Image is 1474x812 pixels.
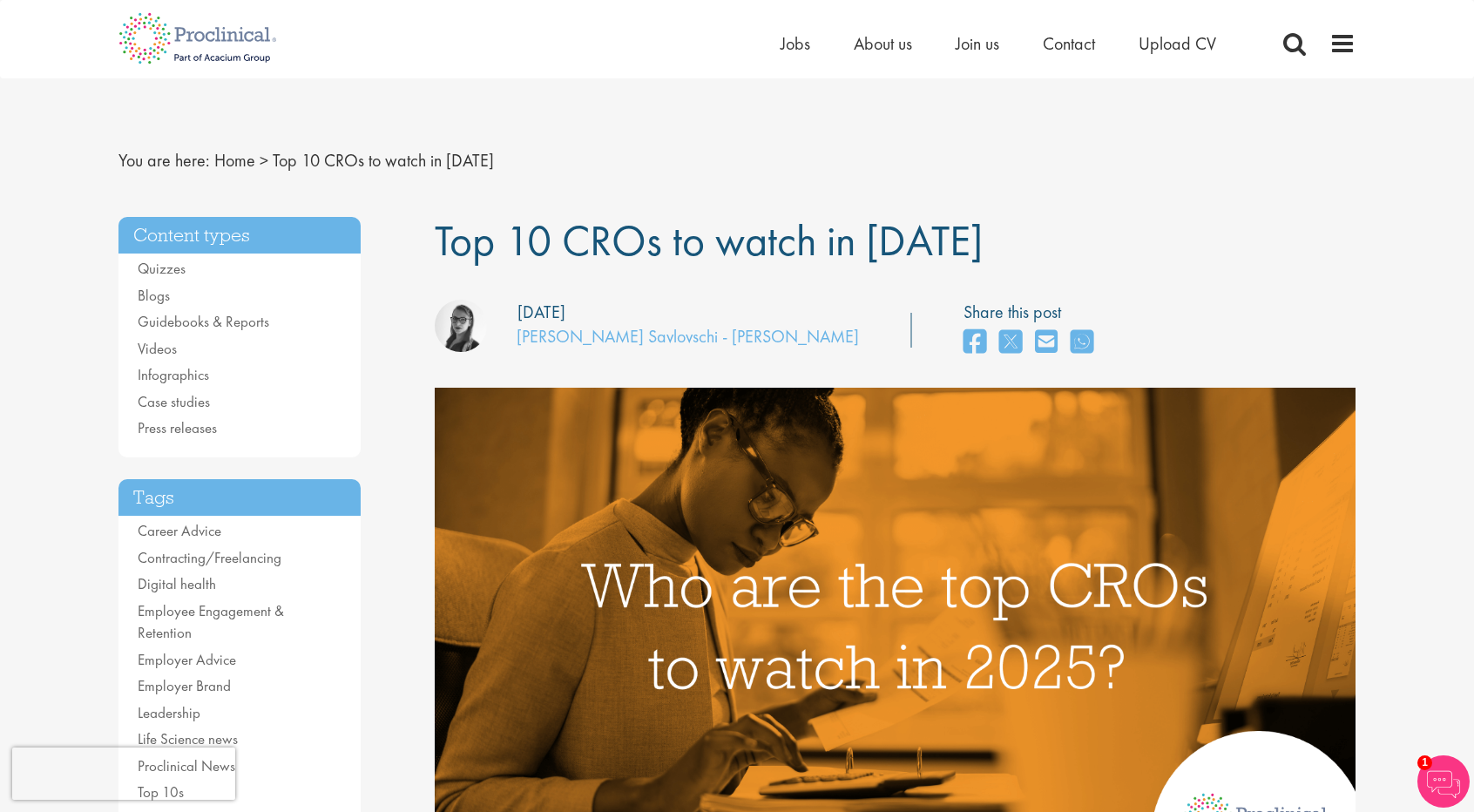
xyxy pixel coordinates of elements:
a: Case studies [138,392,210,411]
a: Contracting/Freelancing [138,548,281,567]
div: [DATE] [517,300,565,325]
a: Life Science news [138,729,238,748]
span: > [260,149,268,172]
a: Videos [138,339,177,358]
a: Digital health [138,574,216,593]
a: share on whats app [1071,324,1093,362]
a: Employer Advice [138,650,236,669]
iframe: reCAPTCHA [12,748,235,800]
a: Blogs [138,286,170,305]
a: Upload CV [1139,32,1216,55]
label: Share this post [964,300,1102,325]
a: Join us [956,32,999,55]
a: Infographics [138,365,209,384]
img: Theodora Savlovschi - Wicks [435,300,487,352]
a: Guidebooks & Reports [138,312,269,331]
a: Employer Brand [138,676,231,695]
a: Career Advice [138,521,221,540]
a: share on email [1035,324,1058,362]
a: Leadership [138,703,200,722]
span: You are here: [118,149,210,172]
h3: Content types [118,217,361,254]
span: Top 10 CROs to watch in [DATE] [435,213,983,268]
a: Contact [1043,32,1095,55]
h3: Tags [118,479,361,517]
a: About us [854,32,912,55]
a: Press releases [138,418,217,437]
a: share on facebook [964,324,986,362]
a: Employee Engagement & Retention [138,601,284,643]
a: share on twitter [999,324,1022,362]
a: Jobs [781,32,810,55]
a: Quizzes [138,259,186,278]
a: [PERSON_NAME] Savlovschi - [PERSON_NAME] [517,325,859,348]
a: breadcrumb link [214,149,255,172]
span: Top 10 CROs to watch in [DATE] [273,149,494,172]
img: Chatbot [1417,755,1470,808]
span: 1 [1417,755,1432,770]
